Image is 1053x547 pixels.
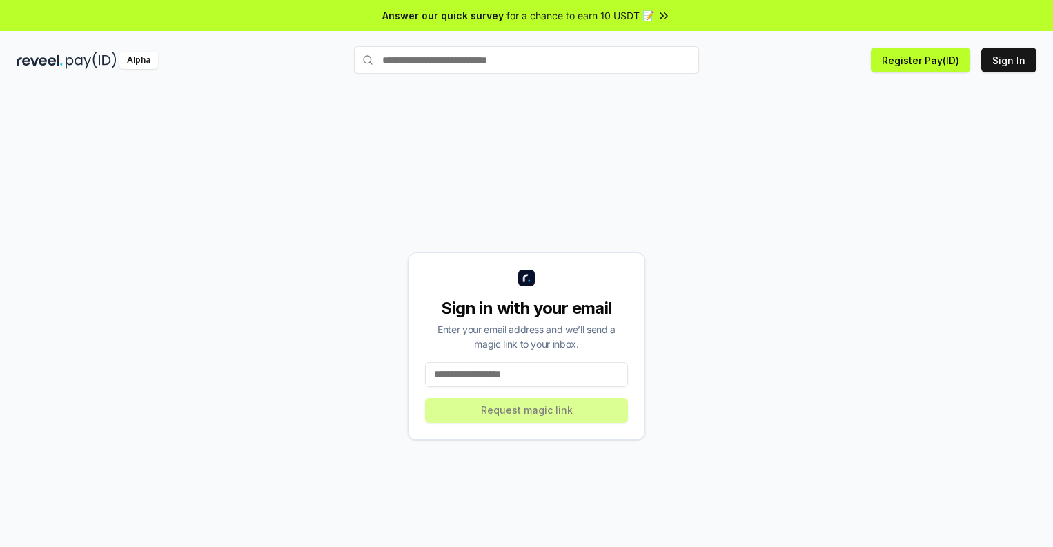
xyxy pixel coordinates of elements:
img: logo_small [518,270,535,286]
button: Sign In [981,48,1036,72]
span: for a chance to earn 10 USDT 📝 [506,8,654,23]
img: reveel_dark [17,52,63,69]
div: Alpha [119,52,158,69]
div: Enter your email address and we’ll send a magic link to your inbox. [425,322,628,351]
div: Sign in with your email [425,297,628,319]
span: Answer our quick survey [382,8,504,23]
button: Register Pay(ID) [871,48,970,72]
img: pay_id [66,52,117,69]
